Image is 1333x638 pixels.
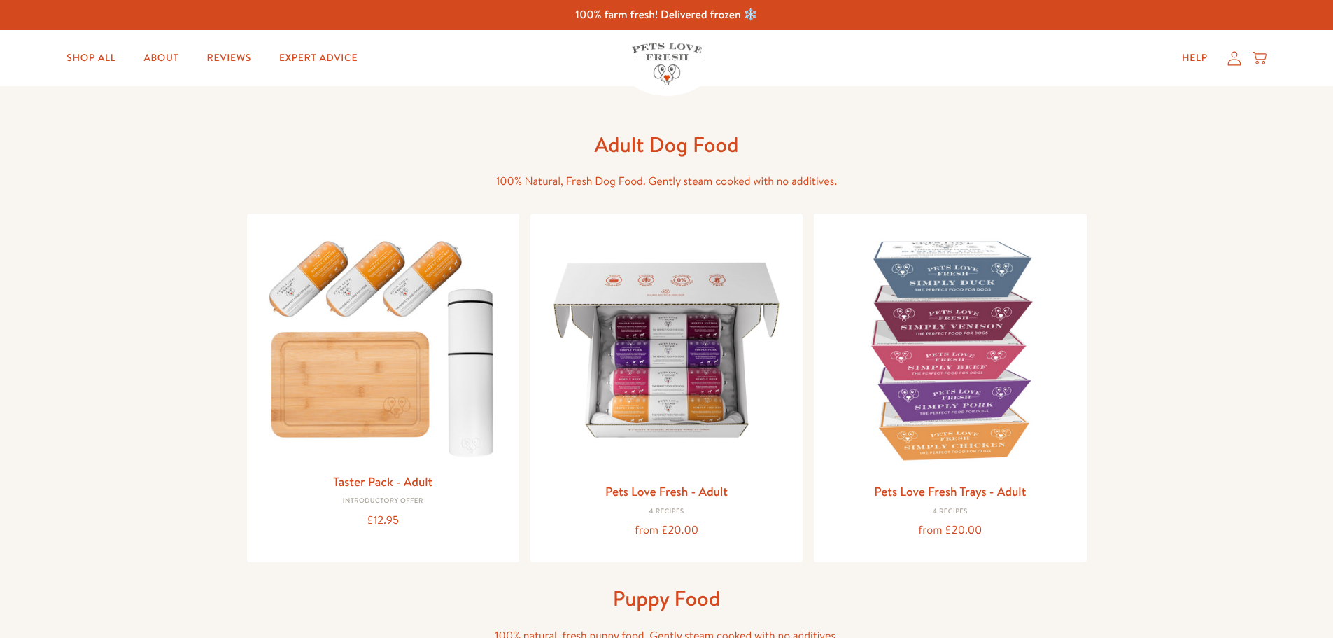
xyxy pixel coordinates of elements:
div: £12.95 [258,511,508,530]
div: from £20.00 [542,521,791,540]
a: Help [1171,44,1219,72]
a: Shop All [55,44,127,72]
h1: Puppy Food [443,585,891,612]
div: 4 Recipes [542,508,791,516]
img: Pets Love Fresh [632,43,702,85]
a: About [132,44,190,72]
span: 100% Natural, Fresh Dog Food. Gently steam cooked with no additives. [496,174,837,189]
a: Pets Love Fresh - Adult [605,483,728,500]
div: from £20.00 [825,521,1075,540]
h1: Adult Dog Food [443,131,891,158]
a: Pets Love Fresh Trays - Adult [874,483,1026,500]
a: Expert Advice [268,44,369,72]
div: 4 Recipes [825,508,1075,516]
a: Taster Pack - Adult [333,473,432,490]
div: Introductory Offer [258,497,508,506]
img: Taster Pack - Adult [258,225,508,465]
img: Pets Love Fresh - Adult [542,225,791,475]
img: Pets Love Fresh Trays - Adult [825,225,1075,475]
a: Reviews [196,44,262,72]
